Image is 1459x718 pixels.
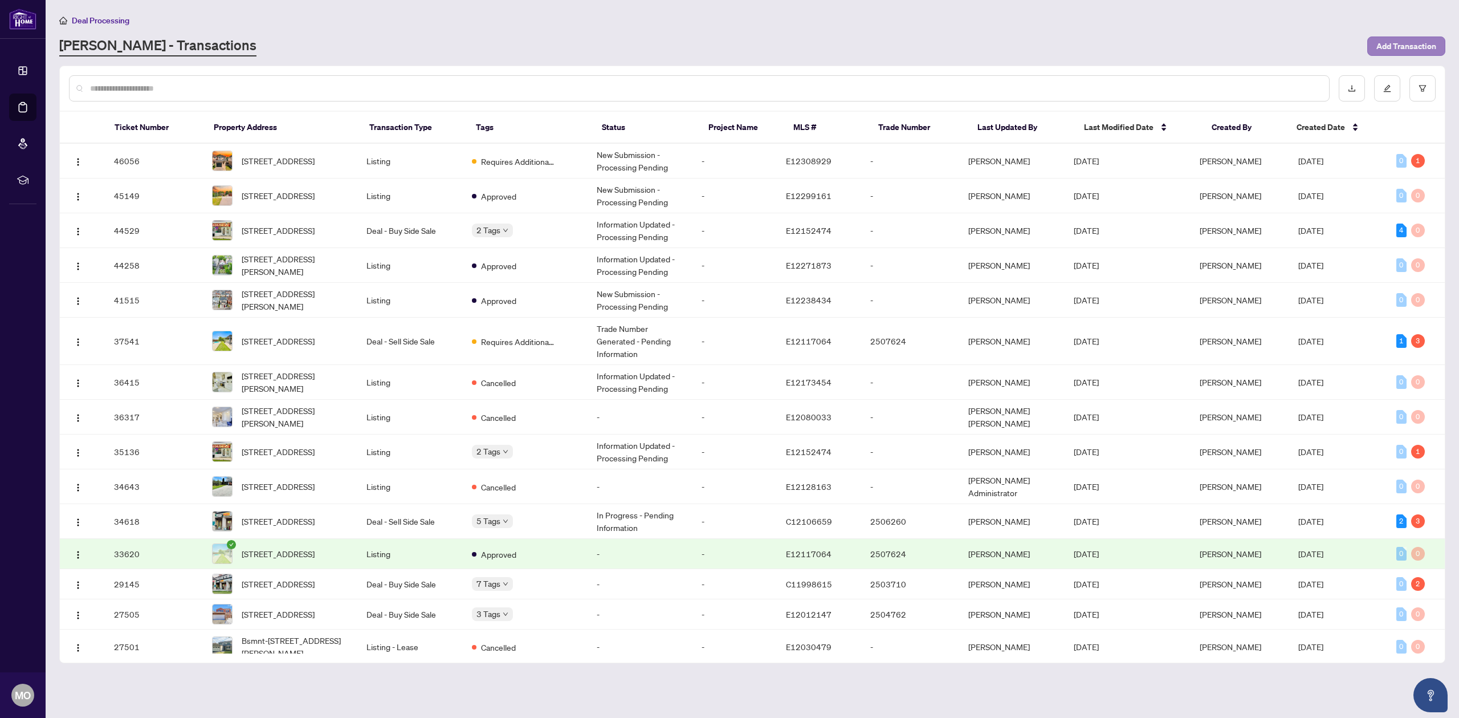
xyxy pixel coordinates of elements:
[1200,190,1261,201] span: [PERSON_NAME]
[69,291,87,309] button: Logo
[1200,412,1261,422] span: [PERSON_NAME]
[1411,410,1425,424] div: 0
[503,449,508,455] span: down
[69,575,87,593] button: Logo
[588,213,693,248] td: Information Updated - Processing Pending
[786,225,832,236] span: E12152474
[357,435,463,469] td: Listing
[1411,293,1425,307] div: 0
[1396,577,1407,591] div: 0
[69,256,87,274] button: Logo
[481,376,516,389] span: Cancelled
[959,365,1065,400] td: [PERSON_NAME]
[786,377,832,387] span: E12173454
[59,17,67,25] span: home
[69,512,87,530] button: Logo
[861,400,959,435] td: -
[481,335,555,348] span: Requires Additional Docs
[1411,514,1425,528] div: 3
[692,569,777,599] td: -
[74,581,83,590] img: Logo
[1074,412,1099,422] span: [DATE]
[786,549,832,559] span: E12117064
[105,112,205,144] th: Ticket Number
[1200,225,1261,236] span: [PERSON_NAME]
[69,408,87,426] button: Logo
[74,192,83,201] img: Logo
[1074,377,1099,387] span: [DATE]
[1203,112,1287,144] th: Created By
[1074,190,1099,201] span: [DATE]
[786,336,832,346] span: E12117064
[1411,480,1425,493] div: 0
[105,435,203,469] td: 35136
[692,469,777,504] td: -
[242,253,348,278] span: [STREET_ADDRESS][PERSON_NAME]
[69,186,87,205] button: Logo
[481,641,516,654] span: Cancelled
[69,221,87,240] button: Logo
[588,248,693,283] td: Information Updated - Processing Pending
[476,577,500,590] span: 7 Tags
[692,400,777,435] td: -
[503,581,508,587] span: down
[242,404,348,429] span: [STREET_ADDRESS][PERSON_NAME]
[105,283,203,318] td: 41515
[786,516,832,526] span: C12106659
[588,469,693,504] td: -
[959,213,1065,248] td: [PERSON_NAME]
[786,642,832,652] span: E12030479
[959,630,1065,664] td: [PERSON_NAME]
[959,504,1065,539] td: [PERSON_NAME]
[1200,549,1261,559] span: [PERSON_NAME]
[213,442,232,461] img: thumbnail-img
[1396,375,1407,389] div: 0
[74,379,83,388] img: Logo
[1297,121,1345,133] span: Created Date
[1298,336,1323,346] span: [DATE]
[1074,447,1099,457] span: [DATE]
[242,224,315,237] span: [STREET_ADDRESS]
[69,443,87,461] button: Logo
[1200,447,1261,457] span: [PERSON_NAME]
[242,335,315,347] span: [STREET_ADDRESS]
[74,611,83,620] img: Logo
[481,190,516,202] span: Approved
[861,599,959,630] td: 2504762
[861,318,959,365] td: 2507624
[357,469,463,504] td: Listing
[959,318,1065,365] td: [PERSON_NAME]
[69,605,87,623] button: Logo
[692,248,777,283] td: -
[476,607,500,620] span: 3 Tags
[1396,224,1407,237] div: 4
[692,318,777,365] td: -
[692,539,777,569] td: -
[105,630,203,664] td: 27501
[481,411,516,424] span: Cancelled
[1298,549,1323,559] span: [DATE]
[74,413,83,423] img: Logo
[69,332,87,350] button: Logo
[692,283,777,318] td: -
[1396,410,1407,424] div: 0
[105,365,203,400] td: 36415
[74,550,83,559] img: Logo
[786,190,832,201] span: E12299161
[959,179,1065,213] td: [PERSON_NAME]
[1374,75,1400,102] button: edit
[1396,154,1407,168] div: 0
[588,400,693,435] td: -
[357,248,463,283] td: Listing
[242,480,315,493] span: [STREET_ADDRESS]
[1200,156,1261,166] span: [PERSON_NAME]
[1298,481,1323,492] span: [DATE]
[69,152,87,170] button: Logo
[1411,224,1425,237] div: 0
[588,144,693,179] td: New Submission - Processing Pending
[861,569,959,599] td: 2503710
[1074,156,1099,166] span: [DATE]
[69,545,87,563] button: Logo
[1298,579,1323,589] span: [DATE]
[1411,547,1425,561] div: 0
